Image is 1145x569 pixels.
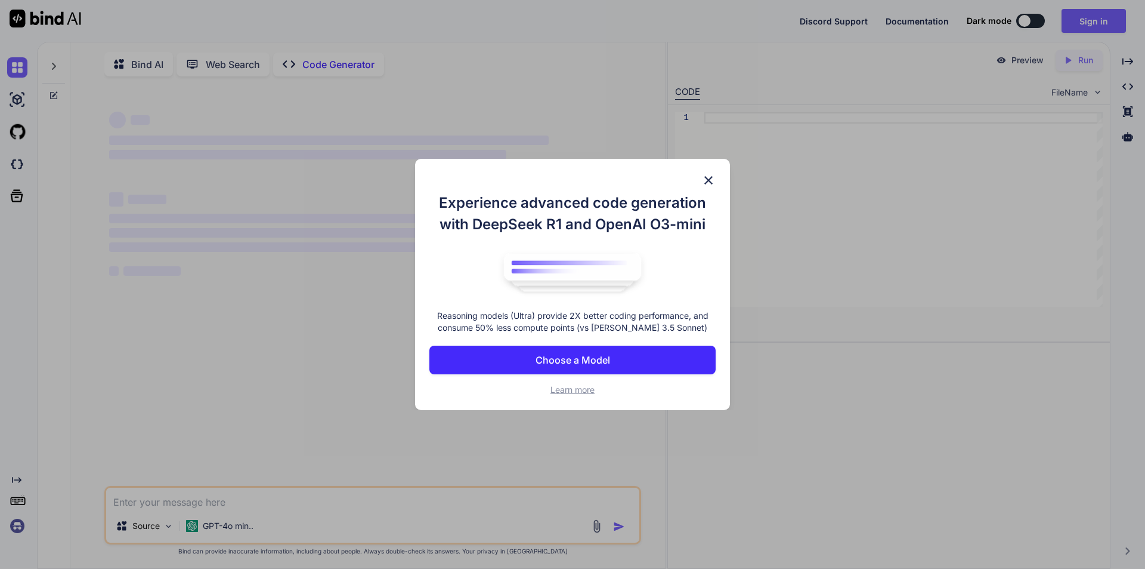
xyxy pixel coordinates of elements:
[429,192,716,235] h1: Experience advanced code generation with DeepSeek R1 and OpenAI O3-mini
[536,353,610,367] p: Choose a Model
[701,173,716,187] img: close
[495,247,650,299] img: bind logo
[429,310,716,334] p: Reasoning models (Ultra) provide 2X better coding performance, and consume 50% less compute point...
[550,385,595,395] span: Learn more
[429,346,716,374] button: Choose a Model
